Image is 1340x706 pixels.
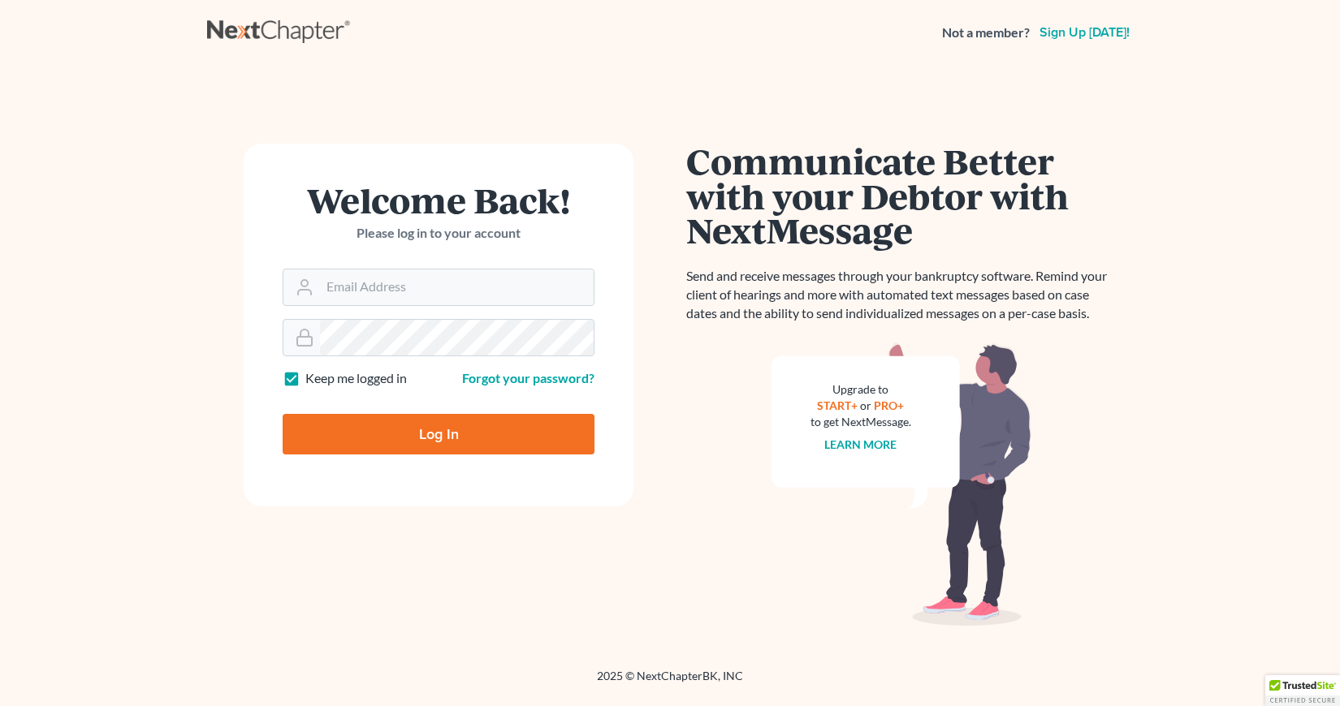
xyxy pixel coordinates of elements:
[207,668,1133,697] div: 2025 © NextChapterBK, INC
[305,369,407,388] label: Keep me logged in
[942,24,1030,42] strong: Not a member?
[810,381,911,398] div: Upgrade to
[320,269,594,305] input: Email Address
[283,414,594,454] input: Log In
[283,224,594,243] p: Please log in to your account
[686,267,1117,323] p: Send and receive messages through your bankruptcy software. Remind your client of hearings and mo...
[462,370,594,385] a: Forgot your password?
[772,342,1031,626] img: nextmessage_bg-59042aed3d76b12b5cd301f8e5b87938c9018125f34e5fa2b7a6b67550977c72.svg
[1036,26,1133,39] a: Sign up [DATE]!
[810,414,911,430] div: to get NextMessage.
[818,398,858,412] a: START+
[875,398,905,412] a: PRO+
[1265,675,1340,706] div: TrustedSite Certified
[861,398,872,412] span: or
[283,183,594,217] h1: Welcome Back!
[825,437,897,451] a: Learn more
[686,144,1117,248] h1: Communicate Better with your Debtor with NextMessage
